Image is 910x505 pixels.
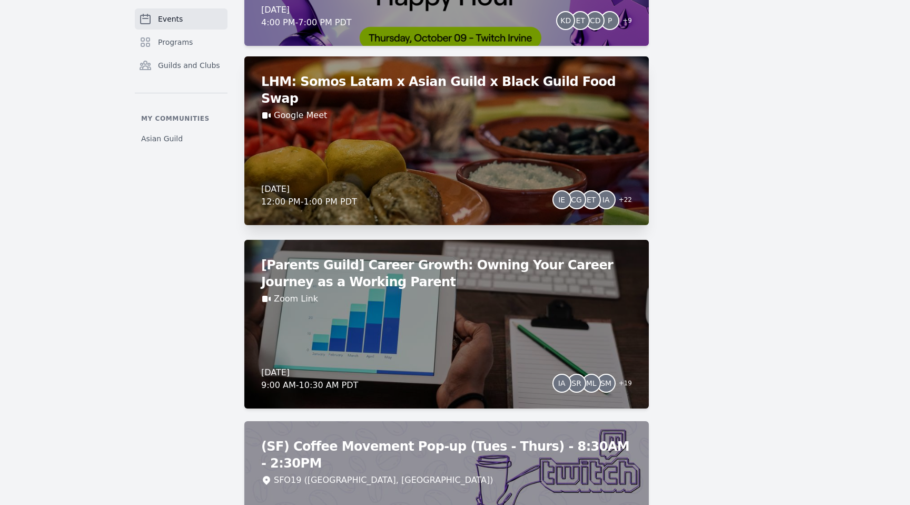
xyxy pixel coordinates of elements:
[590,17,601,24] span: CD
[261,366,358,392] div: [DATE] 9:00 AM - 10:30 AM PDT
[576,17,585,24] span: ET
[558,380,566,387] span: IA
[608,17,612,24] span: P
[135,8,227,30] a: Events
[158,60,220,71] span: Guilds and Clubs
[135,114,227,123] p: My communities
[135,32,227,53] a: Programs
[612,377,632,392] span: + 19
[261,183,357,208] div: [DATE] 12:00 PM - 1:00 PM PDT
[558,196,565,203] span: IE
[612,193,632,208] span: + 22
[587,196,596,203] span: ET
[135,129,227,148] a: Asian Guild
[571,380,581,387] span: SR
[261,73,632,107] h2: LHM: Somos Latam x Asian Guild x Black Guild Food Swap
[602,196,610,203] span: IA
[571,196,582,203] span: CG
[274,109,327,122] a: Google Meet
[244,240,649,409] a: [Parents Guild] Career Growth: Owning Your Career Journey as a Working ParentZoom Link[DATE]9:00 ...
[261,4,352,29] div: [DATE] 4:00 PM - 7:00 PM PDT
[158,37,193,47] span: Programs
[158,14,183,24] span: Events
[586,380,597,387] span: ML
[141,133,183,144] span: Asian Guild
[135,8,227,148] nav: Sidebar
[261,257,632,290] h2: [Parents Guild] Career Growth: Owning Your Career Journey as a Working Parent
[261,438,632,472] h2: (SF) Coffee Movement Pop-up (Tues - Thurs) - 8:30AM - 2:30PM
[560,17,571,24] span: KD
[274,293,318,305] a: Zoom Link
[244,56,649,225] a: LHM: Somos Latam x Asian Guild x Black Guild Food SwapGoogle Meet[DATE]12:00 PM-1:00 PM PDTIECGET...
[616,14,632,29] span: + 9
[600,380,611,387] span: SM
[135,55,227,76] a: Guilds and Clubs
[274,474,493,487] div: SFO19 ([GEOGRAPHIC_DATA], [GEOGRAPHIC_DATA])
